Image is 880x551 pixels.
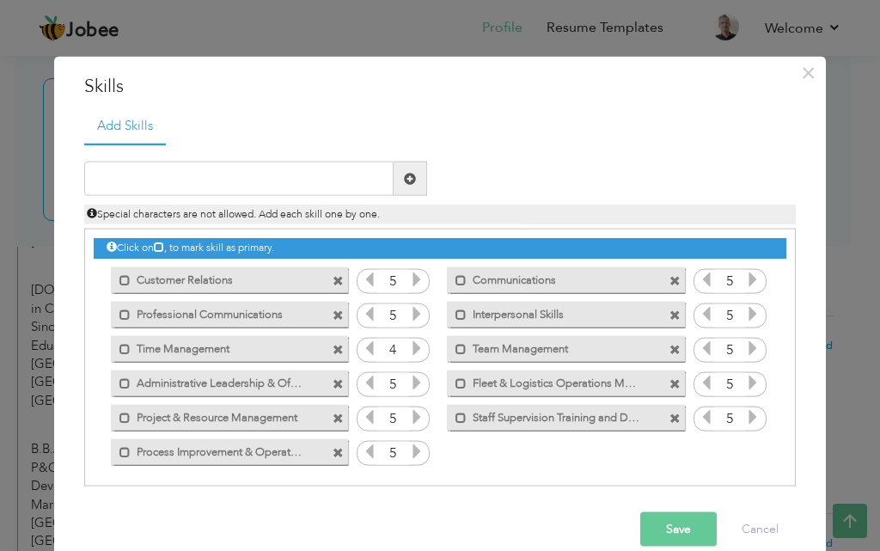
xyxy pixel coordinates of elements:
[84,73,796,99] h3: Skills
[467,404,640,425] label: Staff Supervision Training and Development
[131,438,304,460] label: Process Improvement & Operational Excellence
[467,301,640,322] label: Interpersonal Skills
[131,301,304,322] label: Professional Communications
[131,266,304,288] label: Customer Relations
[84,107,166,145] a: Add Skills
[131,370,304,391] label: Administrative Leadership & Office Management
[801,57,816,88] span: ×
[467,370,640,391] label: Fleet & Logistics Operations Management
[467,335,640,357] label: Team Management
[94,238,786,258] div: Click on , to mark skill as primary.
[131,335,304,357] label: Time Management
[87,207,380,221] span: Special characters are not allowed. Add each skill one by one.
[794,58,822,86] button: Close
[131,404,304,425] label: Project & Resource Management
[467,266,640,288] label: Communications
[724,512,796,547] button: Cancel
[640,512,717,547] button: Save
